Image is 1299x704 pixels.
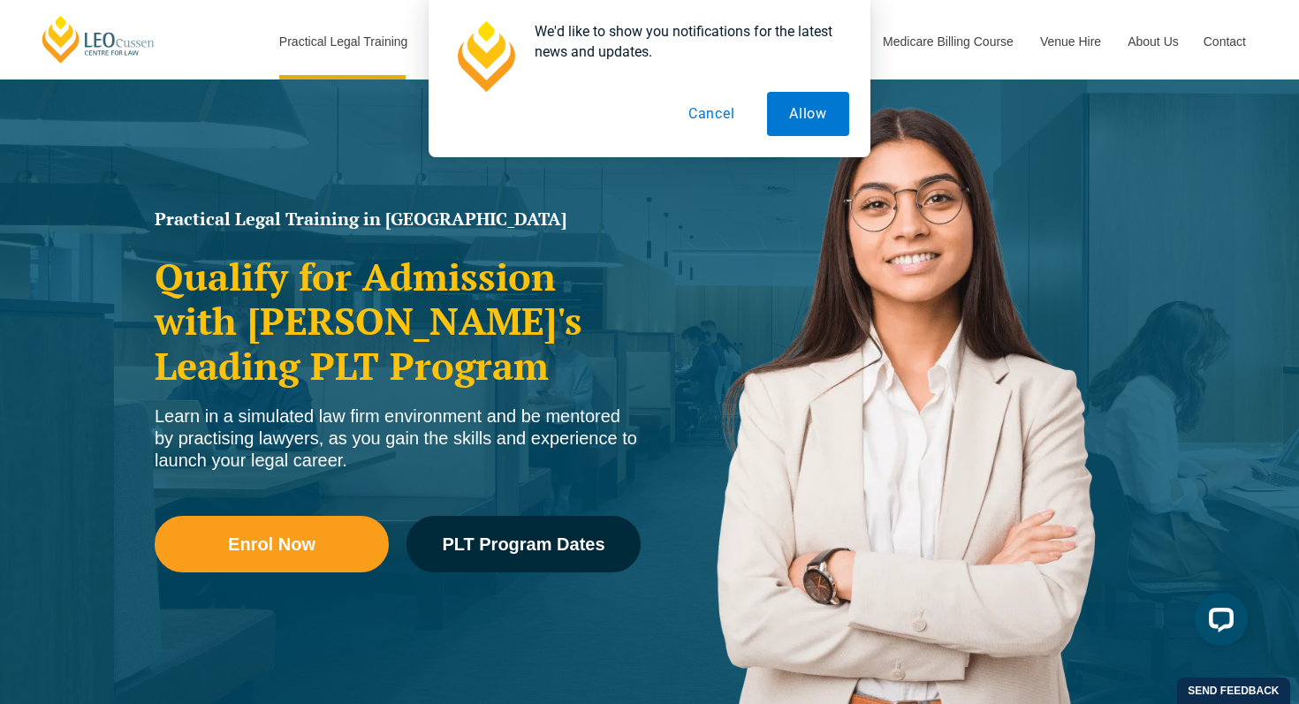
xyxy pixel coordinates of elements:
span: Enrol Now [228,535,315,553]
h1: Practical Legal Training in [GEOGRAPHIC_DATA] [155,210,641,228]
iframe: LiveChat chat widget [1181,586,1255,660]
a: Enrol Now [155,516,389,572]
button: Allow [767,92,849,136]
button: Cancel [666,92,757,136]
span: PLT Program Dates [442,535,604,553]
h2: Qualify for Admission with [PERSON_NAME]'s Leading PLT Program [155,254,641,388]
div: We'd like to show you notifications for the latest news and updates. [520,21,849,62]
div: Learn in a simulated law firm environment and be mentored by practising lawyers, as you gain the ... [155,405,641,472]
a: PLT Program Dates [406,516,641,572]
img: notification icon [450,21,520,92]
